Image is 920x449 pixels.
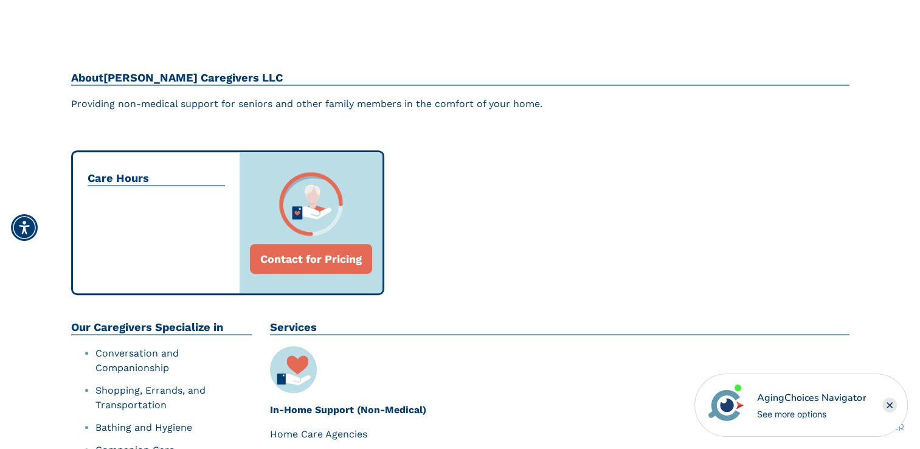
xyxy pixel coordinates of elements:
p: Providing non-medical support for seniors and other family members in the comfort of your home. [71,97,849,111]
h2: Care Hours [88,172,225,186]
div: In-Home Support (Non-Medical) [270,403,451,417]
div: Close [882,398,897,412]
span: Conversation and Companionship [95,347,179,374]
div: See more options [757,408,866,420]
span: Shopping, Errands, and Transportation [95,385,206,411]
span: Bathing and Hygiene [95,422,192,433]
div: Accessibility Menu [11,214,38,241]
h2: Our Caregivers Specialize in [71,321,252,335]
a: Contact for Pricing [250,244,372,274]
h2: Services [270,321,849,335]
span: Home Care Agencies [270,428,367,440]
h2: About [PERSON_NAME] Caregivers LLC [71,71,849,86]
img: avatar [705,385,747,426]
div: AgingChoices Navigator [757,391,866,405]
